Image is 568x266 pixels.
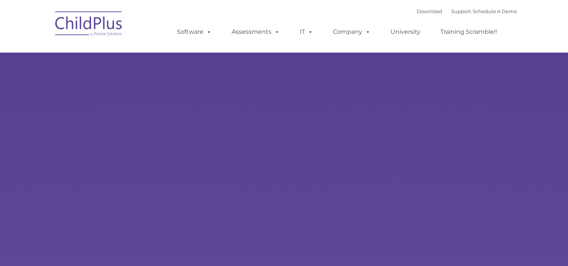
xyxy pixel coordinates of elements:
[224,24,287,39] a: Assessments
[169,24,219,39] a: Software
[417,8,517,14] font: |
[383,24,428,39] a: University
[292,24,321,39] a: IT
[325,24,378,39] a: Company
[473,8,517,14] a: Schedule A Demo
[417,8,442,14] a: Download
[433,24,505,39] a: Training Scramble!!
[451,8,471,14] a: Support
[51,6,127,44] img: ChildPlus by Procare Solutions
